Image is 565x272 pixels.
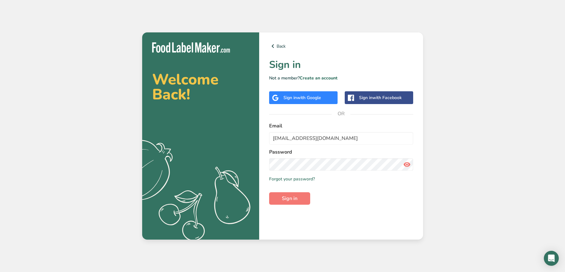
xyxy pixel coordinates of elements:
[269,57,413,72] h1: Sign in
[269,42,413,50] a: Back
[269,75,413,81] p: Not a member?
[283,94,321,101] div: Sign in
[269,148,413,156] label: Password
[359,94,402,101] div: Sign in
[300,75,338,81] a: Create an account
[269,192,310,205] button: Sign in
[372,95,402,101] span: with Facebook
[152,42,230,53] img: Food Label Maker
[269,132,413,145] input: Enter Your Email
[152,72,249,102] h2: Welcome Back!
[269,176,315,182] a: Forgot your password?
[282,195,297,202] span: Sign in
[297,95,321,101] span: with Google
[269,122,413,130] label: Email
[332,104,350,123] span: OR
[544,251,559,266] div: Open Intercom Messenger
